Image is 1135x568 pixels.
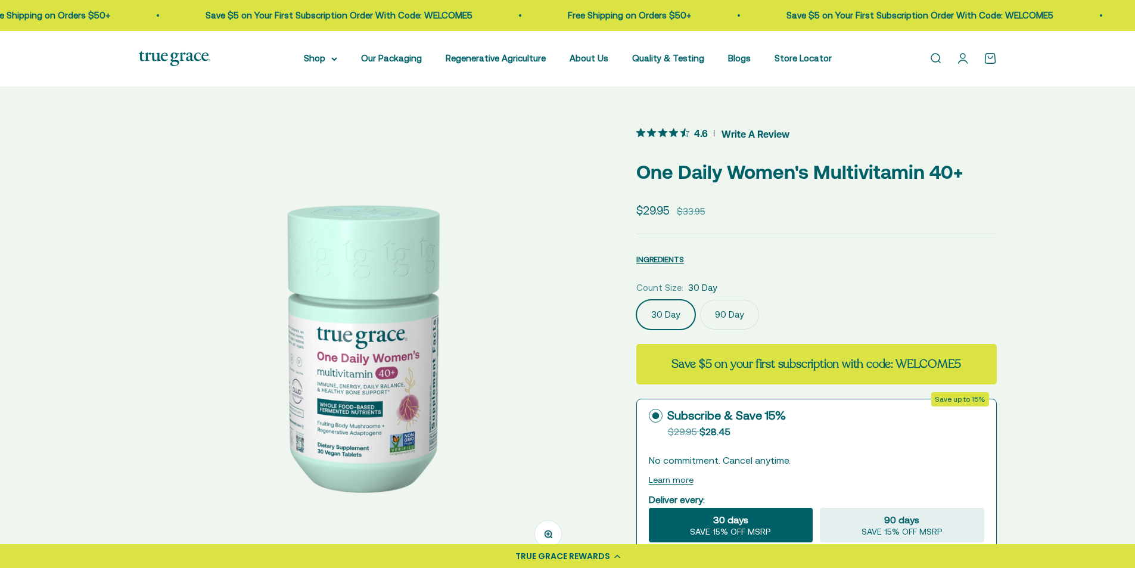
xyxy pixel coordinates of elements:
p: Save $5 on Your First Subscription Order With Code: WELCOME5 [784,8,1051,23]
a: Free Shipping on Orders $50+ [565,10,689,20]
span: 30 Day [688,281,717,295]
a: Quality & Testing [632,53,704,63]
button: 4.6 out 5 stars rating in total 25 reviews. Jump to reviews. [636,125,789,142]
a: Our Packaging [361,53,422,63]
a: Store Locator [775,53,832,63]
sale-price: $29.95 [636,201,670,219]
span: Write A Review [722,125,789,142]
strong: Save $5 on your first subscription with code: WELCOME5 [671,356,961,372]
p: One Daily Women's Multivitamin 40+ [636,157,997,187]
span: 4.6 [694,126,708,139]
img: Daily Multivitamin for Immune Support, Energy, Daily Balance, and Healthy Bone Support* Vitamin A... [139,125,579,565]
legend: Count Size: [636,281,683,295]
span: INGREDIENTS [636,255,684,264]
p: Save $5 on Your First Subscription Order With Code: WELCOME5 [203,8,470,23]
summary: Shop [304,51,337,66]
compare-at-price: $33.95 [677,204,705,219]
a: About Us [570,53,608,63]
a: Blogs [728,53,751,63]
button: INGREDIENTS [636,252,684,266]
a: Regenerative Agriculture [446,53,546,63]
div: TRUE GRACE REWARDS [515,550,610,563]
